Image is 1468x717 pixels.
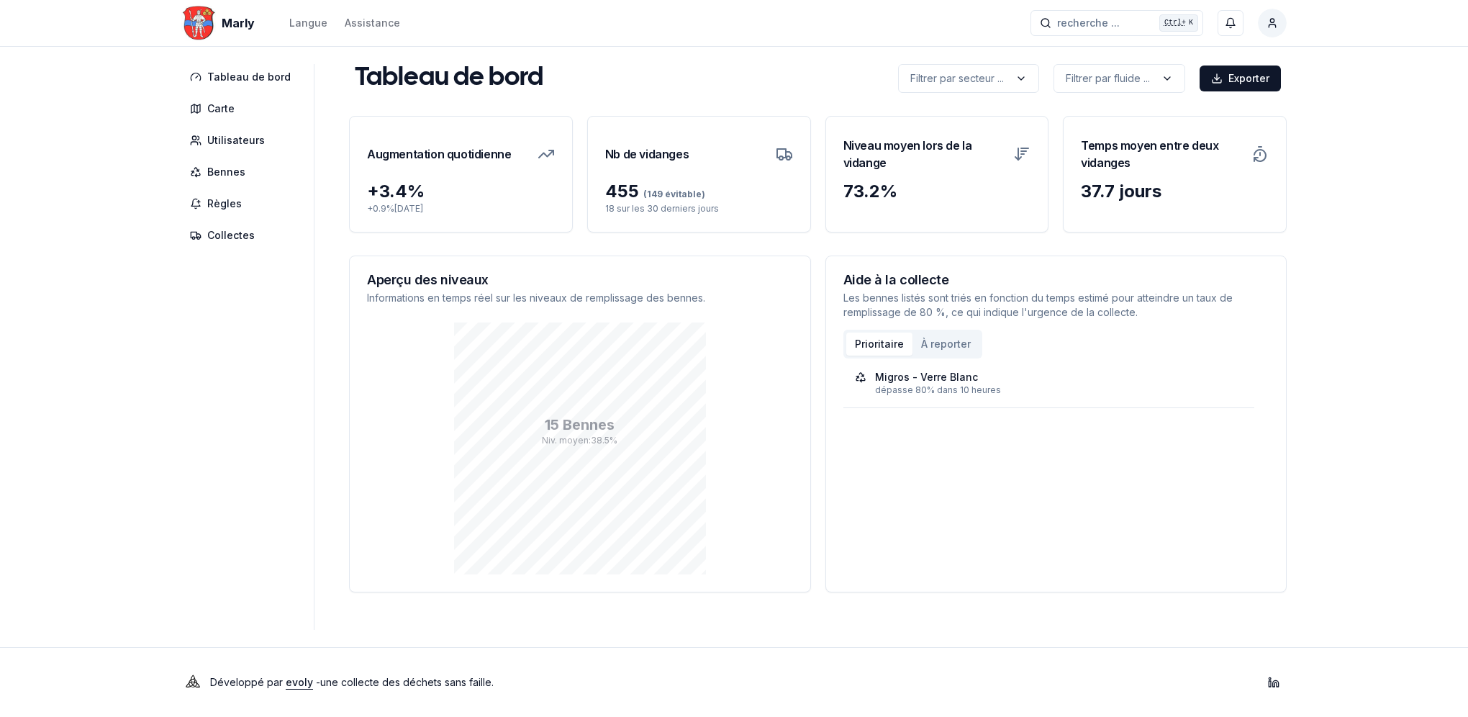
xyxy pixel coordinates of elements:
[355,64,543,93] h1: Tableau de bord
[289,14,327,32] button: Langue
[367,291,793,305] p: Informations en temps réel sur les niveaux de remplissage des bennes.
[843,274,1269,287] h3: Aide à la collecte
[367,180,555,203] div: + 3.4 %
[207,228,255,243] span: Collectes
[289,16,327,30] div: Langue
[286,676,313,688] a: evoly
[181,6,216,40] img: Marly Logo
[181,14,260,32] a: Marly
[639,189,705,199] span: (149 évitable)
[207,102,235,116] span: Carte
[843,180,1031,203] div: 73.2 %
[605,203,793,215] p: 18 sur les 30 derniers jours
[1030,10,1203,36] button: recherche ...Ctrl+K
[1081,180,1269,203] div: 37.7 jours
[898,64,1039,93] button: label
[181,222,305,248] a: Collectes
[207,133,265,148] span: Utilisateurs
[181,191,305,217] a: Règles
[843,134,1005,174] h3: Niveau moyen lors de la vidange
[181,127,305,153] a: Utilisateurs
[181,64,305,90] a: Tableau de bord
[207,70,291,84] span: Tableau de bord
[875,384,1243,396] div: dépasse 80% dans 10 heures
[207,197,242,211] span: Règles
[210,672,494,693] p: Développé par - une collecte des déchets sans faille .
[910,71,1004,86] p: Filtrer par secteur ...
[345,14,400,32] a: Assistance
[1057,16,1120,30] span: recherche ...
[1081,134,1243,174] h3: Temps moyen entre deux vidanges
[367,203,555,215] p: + 0.9 % [DATE]
[181,671,204,694] img: Evoly Logo
[1066,71,1150,86] p: Filtrer par fluide ...
[207,165,245,179] span: Bennes
[605,134,689,174] h3: Nb de vidanges
[605,180,793,203] div: 455
[367,274,793,287] h3: Aperçu des niveaux
[875,370,978,384] div: Migros - Verre Blanc
[222,14,255,32] span: Marly
[1200,66,1281,91] button: Exporter
[181,159,305,185] a: Bennes
[181,96,305,122] a: Carte
[367,134,511,174] h3: Augmentation quotidienne
[843,291,1269,320] p: Les bennes listés sont triés en fonction du temps estimé pour atteindre un taux de remplissage de...
[855,370,1243,396] a: Migros - Verre Blancdépasse 80% dans 10 heures
[846,333,912,356] button: Prioritaire
[1054,64,1185,93] button: label
[912,333,979,356] button: À reporter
